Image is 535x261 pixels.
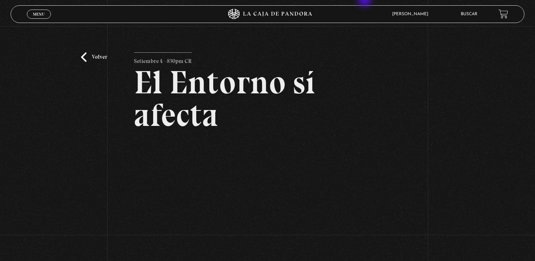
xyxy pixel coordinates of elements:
[33,12,45,16] span: Menu
[499,9,508,19] a: View your shopping cart
[30,18,47,23] span: Cerrar
[389,12,435,16] span: [PERSON_NAME]
[461,12,477,16] a: Buscar
[134,66,401,131] h2: El Entorno sí afecta
[81,52,107,62] a: Volver
[134,52,192,66] p: Setiembre 4 - 830pm CR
